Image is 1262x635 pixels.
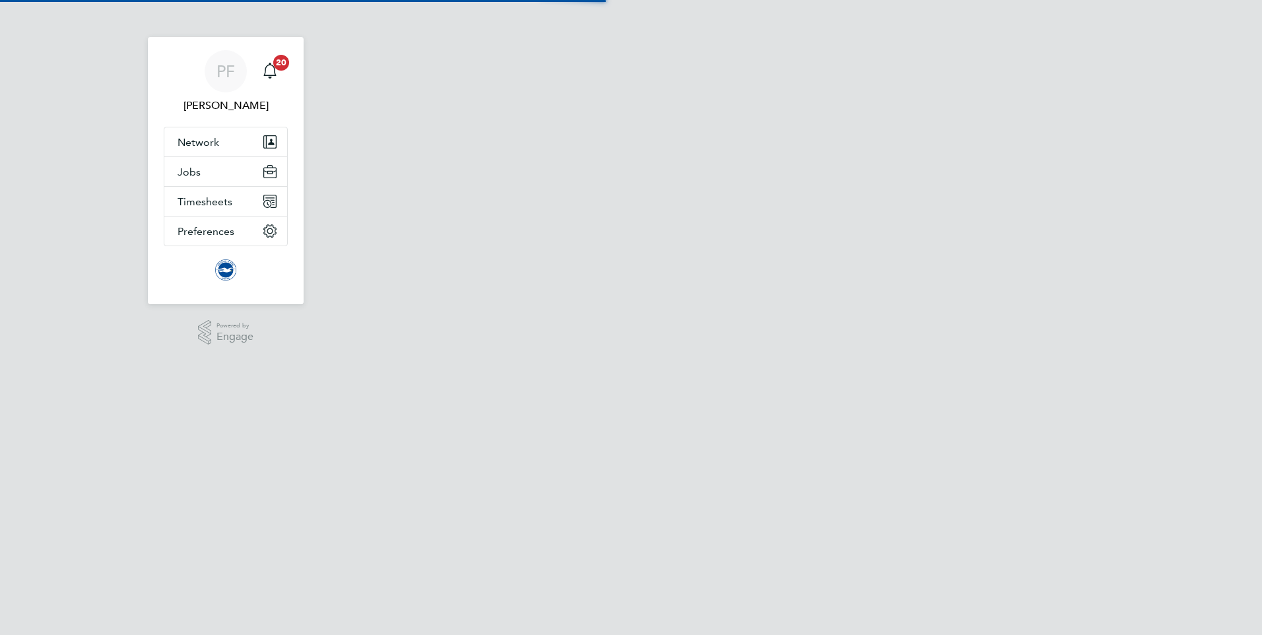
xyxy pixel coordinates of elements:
a: Powered byEngage [198,320,254,345]
a: Go to home page [164,259,288,281]
nav: Main navigation [148,37,304,304]
span: Phil Fifield [164,98,288,114]
a: 20 [257,50,283,92]
img: brightonandhovealbion-logo-retina.png [215,259,236,281]
span: Preferences [178,225,234,238]
button: Jobs [164,157,287,186]
span: PF [216,63,235,80]
button: Network [164,127,287,156]
a: PF[PERSON_NAME] [164,50,288,114]
span: Network [178,136,219,149]
span: 20 [273,55,289,71]
button: Preferences [164,217,287,246]
span: Jobs [178,166,201,178]
span: Powered by [216,320,253,331]
span: Timesheets [178,195,232,208]
span: Engage [216,331,253,343]
button: Timesheets [164,187,287,216]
